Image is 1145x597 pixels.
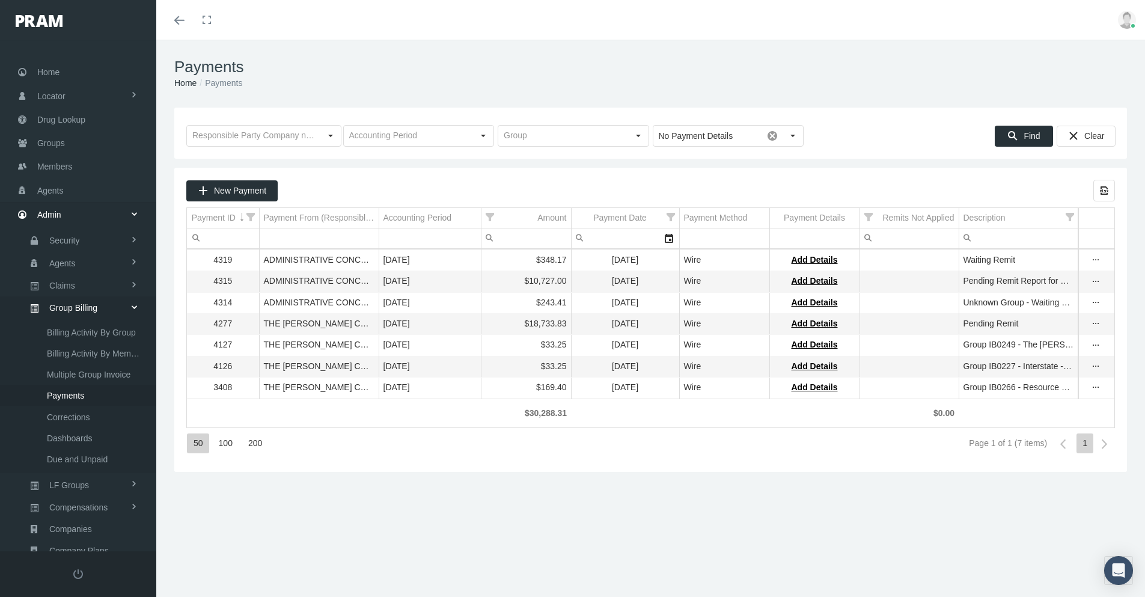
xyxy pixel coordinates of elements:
[187,356,259,377] td: 4126
[37,85,66,108] span: Locator
[882,212,954,224] div: Remits Not Applied
[959,228,1078,248] input: Filter cell
[187,228,259,249] td: Filter cell
[959,228,1078,249] td: Filter cell
[864,213,873,221] span: Show filter options for column 'Remits Not Applied'
[1104,556,1133,585] div: Open Intercom Messenger
[959,292,1078,313] td: Unknown Group - Waiting Remit
[186,427,1115,460] div: Page Navigation
[963,212,1006,224] div: Description
[187,250,259,271] td: 4319
[49,519,92,539] span: Companies
[37,179,64,202] span: Agents
[1086,382,1105,394] div: Show Payment actions
[1094,433,1115,455] div: Next Page
[47,449,108,470] span: Due and Unpaid
[49,230,80,251] span: Security
[959,356,1078,377] td: Group IB0227 - Interstate - Pending Remit
[1086,339,1105,351] div: Show Payment actions
[1118,11,1136,29] img: user-placeholder.jpg
[864,408,954,419] div: $0.00
[593,212,647,224] div: Payment Date
[47,407,90,427] span: Corrections
[49,540,109,561] span: Company Plans
[860,228,959,249] td: Filter cell
[684,212,748,224] div: Payment Method
[383,212,452,224] div: Accounting Period
[486,361,567,372] div: $33.25
[174,58,1127,76] h1: Payments
[1052,433,1073,455] div: Previous Page
[571,271,679,292] td: [DATE]
[473,126,493,146] div: Select
[791,255,837,265] span: Add Details
[47,322,136,343] span: Billing Activity By Group
[995,126,1053,147] div: Find
[379,271,481,292] td: [DATE]
[679,377,769,398] td: Wire
[1086,297,1105,309] div: more
[197,76,242,90] li: Payments
[37,203,61,226] span: Admin
[49,475,89,495] span: LF Groups
[1084,131,1104,141] span: Clear
[791,298,837,307] span: Add Details
[481,228,571,249] td: Filter cell
[1057,126,1116,147] div: Clear
[486,297,567,308] div: $243.41
[259,356,379,377] td: THE [PERSON_NAME] COMPANY
[47,385,84,406] span: Payments
[37,132,65,155] span: Groups
[1086,254,1105,266] div: Show Payment actions
[959,335,1078,356] td: Group IB0249 - The Timberman - Pending Remit
[860,208,959,228] td: Column Remits Not Applied
[49,275,75,296] span: Claims
[379,208,481,228] td: Column Accounting Period
[186,180,1115,201] div: Data grid toolbar
[37,155,72,178] span: Members
[679,250,769,271] td: Wire
[571,292,679,313] td: [DATE]
[187,314,259,335] td: 4277
[49,253,76,274] span: Agents
[481,228,571,248] input: Filter cell
[246,213,255,221] span: Show filter options for column 'Payment ID'
[485,408,567,419] div: $30,288.31
[1086,361,1105,373] div: Show Payment actions
[667,213,675,221] span: Show filter options for column 'Payment Date'
[1024,131,1040,141] span: Find
[679,292,769,313] td: Wire
[1076,433,1093,453] div: Page 1
[1086,254,1105,266] div: more
[264,212,374,224] div: Payment From (Responsible Party)
[783,126,803,146] div: Select
[47,428,93,449] span: Dashboards
[571,335,679,356] td: [DATE]
[49,497,108,518] span: Compensations
[242,433,268,453] div: Items per page: 200
[186,180,1115,460] div: Data grid
[379,335,481,356] td: [DATE]
[212,433,239,453] div: Items per page: 100
[187,377,259,398] td: 3408
[259,292,379,313] td: ADMINISTRATIVE CONCEPTS INC (ACI)
[571,356,679,377] td: [DATE]
[571,208,679,228] td: Column Payment Date
[174,78,197,88] a: Home
[571,314,679,335] td: [DATE]
[679,314,769,335] td: Wire
[537,212,566,224] div: Amount
[860,228,959,248] input: Filter cell
[791,361,837,371] span: Add Details
[791,319,837,328] span: Add Details
[959,314,1078,335] td: Pending Remit
[186,180,278,201] div: New Payment
[679,271,769,292] td: Wire
[47,343,143,364] span: Billing Activity By Member
[1086,382,1105,394] div: more
[486,318,567,329] div: $18,733.83
[192,212,236,224] div: Payment ID
[259,208,379,228] td: Column Payment From (Responsible Party)
[784,212,845,224] div: Payment Details
[187,228,259,248] input: Filter cell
